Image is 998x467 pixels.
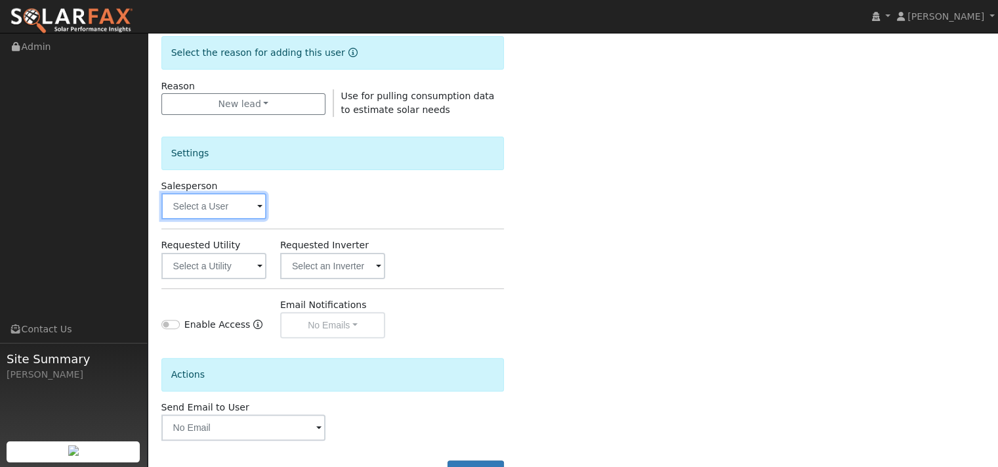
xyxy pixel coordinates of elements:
[161,358,505,391] div: Actions
[7,368,140,382] div: [PERSON_NAME]
[345,47,358,58] a: Reason for new user
[907,11,984,22] span: [PERSON_NAME]
[280,298,367,312] label: Email Notifications
[161,137,505,170] div: Settings
[161,79,195,93] label: Reason
[341,91,495,115] span: Use for pulling consumption data to estimate solar needs
[280,238,369,252] label: Requested Inverter
[161,238,241,252] label: Requested Utility
[10,7,133,35] img: SolarFax
[161,179,218,193] label: Salesperson
[280,253,385,279] input: Select an Inverter
[161,401,249,414] label: Send Email to User
[7,350,140,368] span: Site Summary
[161,253,266,279] input: Select a Utility
[161,36,505,70] div: Select the reason for adding this user
[161,414,326,441] input: No Email
[161,193,266,219] input: Select a User
[253,318,262,338] a: Enable Access
[161,93,326,116] button: New lead
[68,445,79,456] img: retrieve
[184,318,251,332] label: Enable Access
